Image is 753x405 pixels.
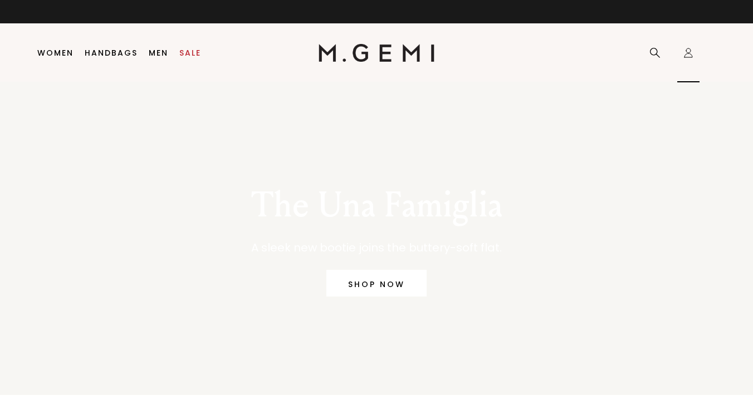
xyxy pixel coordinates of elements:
p: The Una Famiglia [251,185,502,225]
a: Men [149,48,168,57]
a: Women [37,48,74,57]
p: A sleek new bootie joins the buttery-soft flat. [251,239,502,256]
img: M.Gemi [319,44,435,62]
a: SHOP NOW [326,270,427,297]
a: Handbags [85,48,138,57]
a: Sale [179,48,201,57]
